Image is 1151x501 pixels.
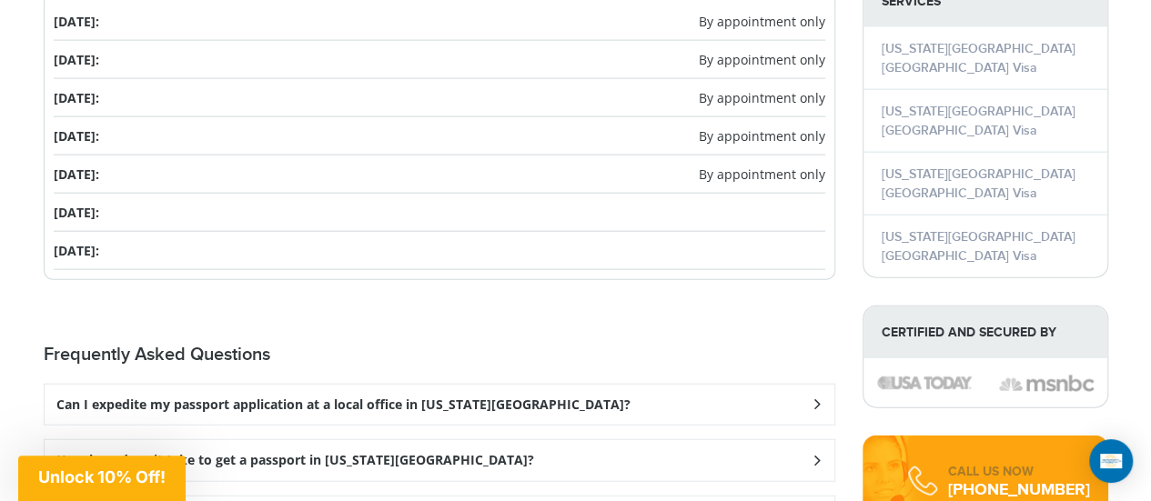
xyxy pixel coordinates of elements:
li: [DATE]: [54,232,825,270]
h3: Can I expedite my passport application at a local office in [US_STATE][GEOGRAPHIC_DATA]? [56,397,631,413]
span: By appointment only [699,126,825,145]
img: image description [999,373,1094,395]
li: [DATE]: [54,79,825,117]
a: [US_STATE][GEOGRAPHIC_DATA] [GEOGRAPHIC_DATA] Visa [882,229,1075,264]
span: Unlock 10% Off! [38,467,166,486]
a: [US_STATE][GEOGRAPHIC_DATA] [GEOGRAPHIC_DATA] Visa [882,104,1075,138]
a: [US_STATE][GEOGRAPHIC_DATA] [GEOGRAPHIC_DATA] Visa [882,166,1075,201]
div: Open Intercom Messenger [1089,439,1133,483]
li: [DATE]: [54,155,825,194]
h3: How long does it take to get a passport in [US_STATE][GEOGRAPHIC_DATA]? [56,453,534,468]
li: [DATE]: [54,117,825,155]
li: [DATE]: [54,3,825,41]
div: [PHONE_NUMBER] [948,481,1090,499]
span: By appointment only [699,165,825,184]
div: Unlock 10% Off! [18,456,186,501]
span: By appointment only [699,50,825,69]
div: CALL US NOW [948,463,1090,481]
img: image description [877,376,972,389]
strong: Certified and Secured by [863,306,1107,358]
span: By appointment only [699,12,825,31]
li: [DATE]: [54,41,825,79]
span: By appointment only [699,88,825,107]
a: [US_STATE][GEOGRAPHIC_DATA] [GEOGRAPHIC_DATA] Visa [882,41,1075,75]
h2: Frequently Asked Questions [44,344,835,366]
li: [DATE]: [54,194,825,232]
